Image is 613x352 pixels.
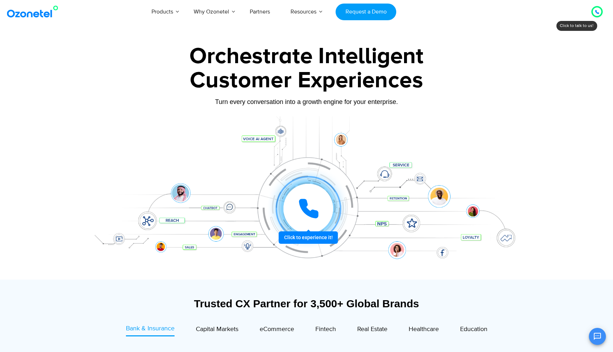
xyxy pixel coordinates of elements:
[460,324,487,336] a: Education
[85,45,528,68] div: Orchestrate Intelligent
[315,324,336,336] a: Fintech
[315,325,336,333] span: Fintech
[409,325,439,333] span: Healthcare
[589,328,606,345] button: Open chat
[336,4,396,20] a: Request a Demo
[196,324,238,336] a: Capital Markets
[260,325,294,333] span: eCommerce
[409,324,439,336] a: Healthcare
[126,325,175,332] span: Bank & Insurance
[85,98,528,106] div: Turn every conversation into a growth engine for your enterprise.
[85,64,528,98] div: Customer Experiences
[357,325,387,333] span: Real Estate
[260,324,294,336] a: eCommerce
[460,325,487,333] span: Education
[126,324,175,336] a: Bank & Insurance
[357,324,387,336] a: Real Estate
[88,297,525,310] div: Trusted CX Partner for 3,500+ Global Brands
[196,325,238,333] span: Capital Markets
